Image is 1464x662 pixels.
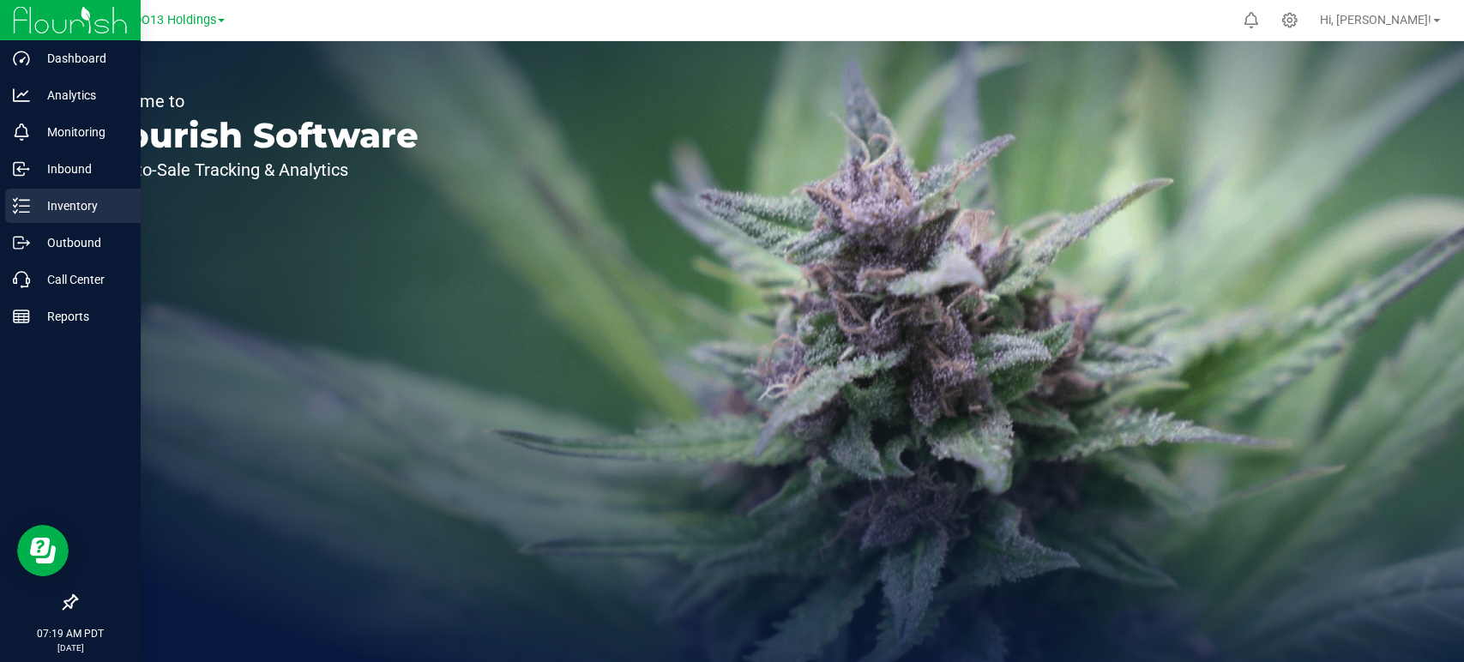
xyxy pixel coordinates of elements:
[30,48,133,69] p: Dashboard
[30,85,133,105] p: Analytics
[13,271,30,288] inline-svg: Call Center
[13,197,30,214] inline-svg: Inventory
[30,196,133,216] p: Inventory
[30,159,133,179] p: Inbound
[13,123,30,141] inline-svg: Monitoring
[8,641,133,654] p: [DATE]
[1279,12,1300,28] div: Manage settings
[30,122,133,142] p: Monitoring
[93,93,419,110] p: Welcome to
[13,234,30,251] inline-svg: Outbound
[17,525,69,576] iframe: Resource center
[30,306,133,327] p: Reports
[30,232,133,253] p: Outbound
[13,50,30,67] inline-svg: Dashboard
[93,161,419,178] p: Seed-to-Sale Tracking & Analytics
[8,626,133,641] p: 07:19 AM PDT
[30,269,133,290] p: Call Center
[13,87,30,104] inline-svg: Analytics
[13,308,30,325] inline-svg: Reports
[93,118,419,153] p: Flourish Software
[13,160,30,178] inline-svg: Inbound
[1320,13,1431,27] span: Hi, [PERSON_NAME]!
[125,13,216,27] span: HDO13 Holdings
